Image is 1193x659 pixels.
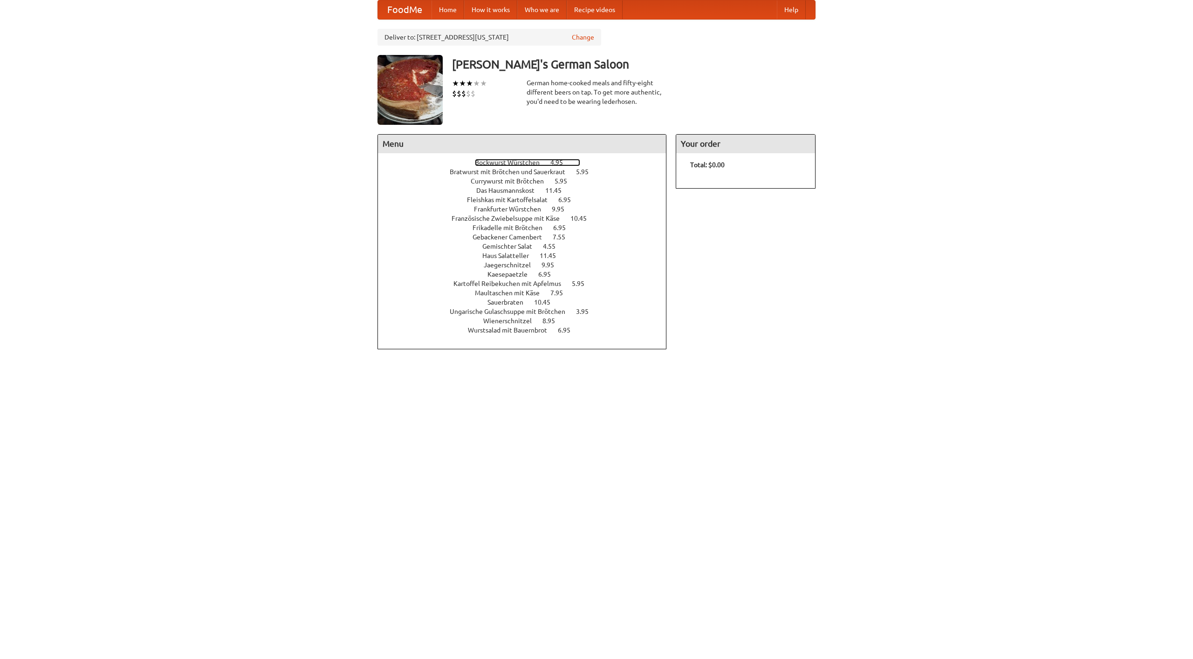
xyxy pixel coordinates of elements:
[482,252,538,259] span: Haus Salatteller
[484,261,571,269] a: Jaegerschnitzel 9.95
[452,78,459,88] li: ★
[466,88,471,99] li: $
[553,233,575,241] span: 7.55
[475,159,549,166] span: Bockwurst Würstchen
[483,317,541,325] span: Wienerschnitzel
[534,299,560,306] span: 10.45
[473,233,551,241] span: Gebackener Camenbert
[540,252,565,259] span: 11.45
[467,196,557,204] span: Fleishkas mit Kartoffelsalat
[550,289,572,297] span: 7.95
[464,0,517,19] a: How it works
[484,261,540,269] span: Jaegerschnitzel
[452,215,604,222] a: Französische Zwiebelsuppe mit Käse 10.45
[550,159,572,166] span: 4.95
[453,280,602,287] a: Kartoffel Reibekuchen mit Apfelmus 5.95
[452,55,816,74] h3: [PERSON_NAME]'s German Saloon
[538,271,560,278] span: 6.95
[543,243,565,250] span: 4.55
[690,161,725,169] b: Total: $0.00
[545,187,571,194] span: 11.45
[476,187,544,194] span: Das Hausmannskost
[377,55,443,125] img: angular.jpg
[467,196,588,204] a: Fleishkas mit Kartoffelsalat 6.95
[450,308,606,315] a: Ungarische Gulaschsuppe mit Brötchen 3.95
[567,0,623,19] a: Recipe videos
[576,308,598,315] span: 3.95
[553,224,575,231] span: 6.95
[473,233,583,241] a: Gebackener Camenbert 7.55
[475,289,549,297] span: Maultaschen mit Käse
[452,215,569,222] span: Französische Zwiebelsuppe mit Käse
[487,271,537,278] span: Kaesepaetzle
[475,289,580,297] a: Maultaschen mit Käse 7.95
[468,326,588,334] a: Wurstsalad mit Bauernbrot 6.95
[480,78,487,88] li: ★
[457,88,461,99] li: $
[542,261,563,269] span: 9.95
[468,326,556,334] span: Wurstsalad mit Bauernbrot
[777,0,806,19] a: Help
[483,317,572,325] a: Wienerschnitzel 8.95
[378,0,432,19] a: FoodMe
[572,280,594,287] span: 5.95
[473,224,583,231] a: Frikadelle mit Brötchen 6.95
[471,177,553,185] span: Currywurst mit Brötchen
[482,243,542,250] span: Gemischter Salat
[558,326,580,334] span: 6.95
[576,168,598,176] span: 5.95
[432,0,464,19] a: Home
[487,299,568,306] a: Sauerbraten 10.45
[466,78,473,88] li: ★
[450,168,575,176] span: Bratwurst mit Brötchen und Sauerkraut
[676,135,815,153] h4: Your order
[474,205,582,213] a: Frankfurter Würstchen 9.95
[474,205,550,213] span: Frankfurter Würstchen
[471,88,475,99] li: $
[461,88,466,99] li: $
[450,168,606,176] a: Bratwurst mit Brötchen und Sauerkraut 5.95
[453,280,570,287] span: Kartoffel Reibekuchen mit Apfelmus
[570,215,596,222] span: 10.45
[527,78,666,106] div: German home-cooked meals and fifty-eight different beers on tap. To get more authentic, you'd nee...
[476,187,579,194] a: Das Hausmannskost 11.45
[452,88,457,99] li: $
[475,159,580,166] a: Bockwurst Würstchen 4.95
[450,308,575,315] span: Ungarische Gulaschsuppe mit Brötchen
[473,224,552,231] span: Frikadelle mit Brötchen
[558,196,580,204] span: 6.95
[517,0,567,19] a: Who we are
[552,205,574,213] span: 9.95
[482,243,573,250] a: Gemischter Salat 4.55
[487,271,568,278] a: Kaesepaetzle 6.95
[377,29,601,46] div: Deliver to: [STREET_ADDRESS][US_STATE]
[572,33,594,42] a: Change
[487,299,533,306] span: Sauerbraten
[459,78,466,88] li: ★
[378,135,666,153] h4: Menu
[555,177,576,185] span: 5.95
[473,78,480,88] li: ★
[542,317,564,325] span: 8.95
[471,177,584,185] a: Currywurst mit Brötchen 5.95
[482,252,573,259] a: Haus Salatteller 11.45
